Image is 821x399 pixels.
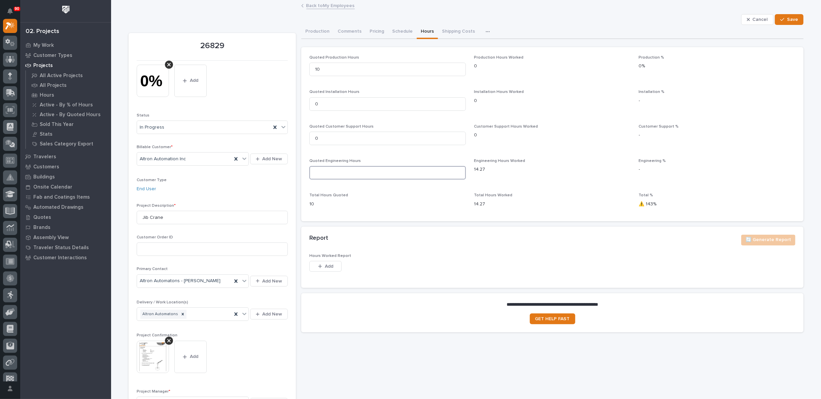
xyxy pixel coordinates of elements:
button: 🔄 Generate Report [741,235,795,245]
p: Buildings [33,174,55,180]
span: Add [325,263,333,269]
p: My Work [33,42,54,48]
h2: Report [309,235,328,242]
button: Cancel [741,14,774,25]
p: Travelers [33,154,56,160]
p: Active - By % of Hours [40,102,93,108]
p: Stats [40,131,53,137]
span: Installation % [639,90,665,94]
a: Customer Types [20,50,111,60]
a: Active - By % of Hours [26,100,111,109]
span: Customer Support % [639,125,679,129]
p: Quotes [33,214,51,221]
p: 0% [639,63,795,70]
span: Total Hours Worked [474,193,512,197]
div: 02. Projects [26,28,59,35]
p: Assembly View [33,235,69,241]
p: Projects [33,63,53,69]
button: Add [309,261,342,272]
button: Add [174,341,207,373]
span: Primary Contact [137,267,168,271]
a: Sales Category Export [26,139,111,148]
span: Total Hours Quoted [309,193,348,197]
button: Add [174,65,207,97]
a: End User [137,186,156,193]
p: - [639,132,795,139]
p: - [639,97,795,104]
span: Engineering % [639,159,666,163]
button: Hours [417,25,438,39]
button: Comments [334,25,366,39]
a: Active - By Quoted Hours [26,110,111,119]
a: Buildings [20,172,111,182]
span: Project Confirmation [137,333,177,337]
span: Cancel [753,16,768,23]
span: GET HELP FAST [535,317,570,321]
button: Production [301,25,334,39]
a: Automated Drawings [20,202,111,212]
span: In Progress [140,124,164,131]
p: 0 [474,63,630,70]
button: Save [775,14,803,25]
p: ⚠️ 143% [639,201,795,208]
a: All Active Projects [26,71,111,80]
a: Customers [20,162,111,172]
a: Fab and Coatings Items [20,192,111,202]
p: 26829 [137,41,288,51]
p: 10 [309,201,466,208]
p: Fab and Coatings Items [33,194,90,200]
span: Billable Customer [137,145,173,149]
p: Customer Interactions [33,255,87,261]
button: Pricing [366,25,388,39]
a: Onsite Calendar [20,182,111,192]
a: GET HELP FAST [530,313,575,324]
span: Add New [262,156,282,162]
p: 0 [474,132,630,139]
a: Stats [26,129,111,139]
div: Notifications90 [8,8,17,19]
a: Customer Interactions [20,253,111,263]
span: Quoted Engineering Hours [309,159,361,163]
span: Add [190,77,198,84]
p: Hours [40,92,54,98]
p: Traveler Status Details [33,245,89,251]
p: 90 [15,6,19,11]
a: Projects [20,60,111,70]
a: All Projects [26,80,111,90]
p: Sales Category Export [40,141,93,147]
button: Notifications [3,4,17,18]
p: 14.27 [474,201,630,208]
a: Back toMy Employees [306,1,355,9]
p: Active - By Quoted Hours [40,112,101,118]
p: Customers [33,164,59,170]
button: Shipping Costs [438,25,479,39]
span: 🔄 Generate Report [746,236,791,244]
span: Delivery / Work Location(s) [137,300,188,304]
span: Quoted Customer Support Hours [309,125,374,129]
span: Add New [262,278,282,284]
p: All Projects [40,82,67,89]
a: Quotes [20,212,111,222]
button: Add New [250,154,288,164]
span: Project Manager [137,390,170,394]
p: 0 [474,97,630,104]
a: Travelers [20,152,111,162]
p: Sold This Year [40,122,74,128]
a: My Work [20,40,111,50]
span: Quoted Installation Hours [309,90,360,94]
span: Customer Order ID [137,235,173,239]
p: Customer Types [33,53,72,59]
span: Engineering Hours Worked [474,159,525,163]
span: Production Hours Worked [474,56,523,60]
p: All Active Projects [40,73,83,79]
button: Schedule [388,25,417,39]
button: Add New [250,309,288,320]
p: 14.27 [474,166,630,173]
span: Installation Hours Worked [474,90,524,94]
img: Workspace Logo [60,3,72,16]
a: Traveler Status Details [20,242,111,253]
span: Status [137,113,149,118]
span: Total % [639,193,653,197]
span: Customer Support Hours Worked [474,125,538,129]
span: Save [787,16,798,23]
